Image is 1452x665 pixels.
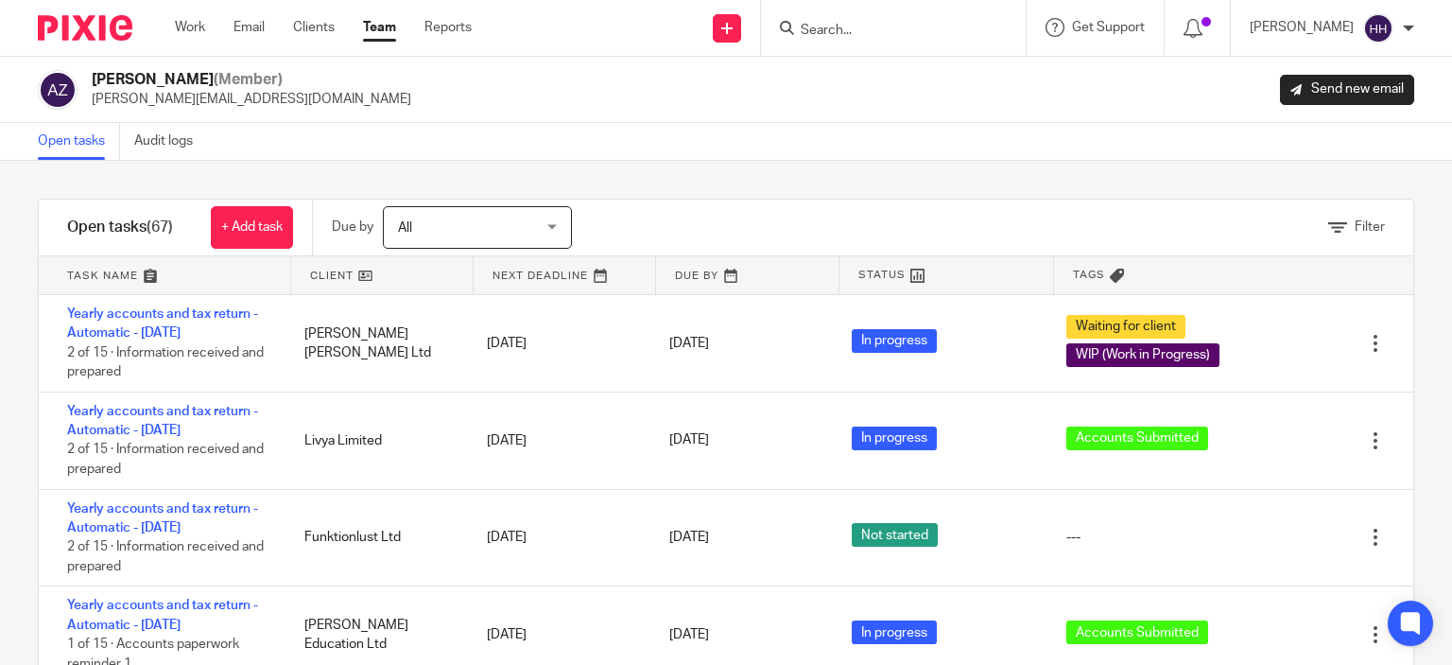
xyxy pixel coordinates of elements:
[468,324,650,362] div: [DATE]
[38,123,120,160] a: Open tasks
[285,518,468,556] div: Funktionlust Ltd
[468,518,650,556] div: [DATE]
[67,502,258,534] a: Yearly accounts and tax return - Automatic - [DATE]
[398,221,412,235] span: All
[67,444,264,477] span: 2 of 15 · Information received and prepared
[211,206,293,249] a: + Add task
[67,307,258,340] a: Yearly accounts and tax return - Automatic - [DATE]
[852,427,937,450] span: In progress
[1250,18,1354,37] p: [PERSON_NAME]
[285,315,468,373] div: [PERSON_NAME] [PERSON_NAME] Ltd
[1066,528,1080,547] div: ---
[669,337,709,350] span: [DATE]
[799,23,969,40] input: Search
[1066,621,1208,644] span: Accounts Submitted
[1066,315,1185,339] span: Waiting for client
[332,218,373,236] p: Due by
[1355,220,1385,234] span: Filter
[1066,343,1219,367] span: WIP (Work in Progress)
[67,218,173,237] h1: Open tasks
[858,267,906,283] span: Status
[134,123,207,160] a: Audit logs
[852,329,937,353] span: In progress
[468,422,650,460] div: [DATE]
[669,628,709,641] span: [DATE]
[293,18,335,37] a: Clients
[852,621,937,644] span: In progress
[852,523,938,547] span: Not started
[147,219,173,235] span: (67)
[214,72,283,87] span: (Member)
[92,90,411,109] p: [PERSON_NAME][EMAIL_ADDRESS][DOMAIN_NAME]
[67,346,264,379] span: 2 of 15 · Information received and prepared
[67,540,264,573] span: 2 of 15 · Information received and prepared
[1073,267,1105,283] span: Tags
[1072,21,1145,34] span: Get Support
[67,405,258,437] a: Yearly accounts and tax return - Automatic - [DATE]
[468,616,650,654] div: [DATE]
[1363,13,1393,44] img: svg%3E
[285,422,468,460] div: Livya Limited
[424,18,472,37] a: Reports
[669,434,709,447] span: [DATE]
[175,18,205,37] a: Work
[38,15,132,41] img: Pixie
[1280,75,1414,105] a: Send new email
[669,531,709,544] span: [DATE]
[363,18,396,37] a: Team
[67,599,258,631] a: Yearly accounts and tax return - Automatic - [DATE]
[38,70,78,110] img: svg%3E
[233,18,265,37] a: Email
[1066,427,1208,450] span: Accounts Submitted
[92,70,411,90] h2: [PERSON_NAME]
[285,606,468,664] div: [PERSON_NAME] Education Ltd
